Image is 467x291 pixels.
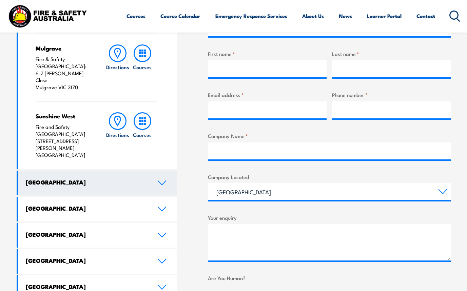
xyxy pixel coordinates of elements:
[416,8,435,24] a: Contact
[208,132,451,140] label: Company Name
[26,178,147,186] h4: [GEOGRAPHIC_DATA]
[130,44,155,91] a: Courses
[36,56,92,91] p: Fire & Safety [GEOGRAPHIC_DATA]: 6-7 [PERSON_NAME] Close Mulgrave VIC 3170
[18,223,177,248] a: [GEOGRAPHIC_DATA]
[130,112,155,159] a: Courses
[105,112,130,159] a: Directions
[160,8,200,24] a: Course Calendar
[26,257,147,264] h4: [GEOGRAPHIC_DATA]
[133,63,152,71] h6: Courses
[367,8,402,24] a: Learner Portal
[26,231,147,238] h4: [GEOGRAPHIC_DATA]
[105,44,130,91] a: Directions
[36,112,92,120] h4: Sunshine West
[36,44,92,52] h4: Mulgrave
[36,123,92,159] p: Fire and Safety [GEOGRAPHIC_DATA] [STREET_ADDRESS][PERSON_NAME] [GEOGRAPHIC_DATA]
[215,8,287,24] a: Emergency Response Services
[133,131,152,138] h6: Courses
[208,214,451,221] label: Your enquiry
[106,63,129,71] h6: Directions
[208,91,327,99] label: Email address
[208,173,451,181] label: Company Located
[18,249,177,274] a: [GEOGRAPHIC_DATA]
[332,91,451,99] label: Phone number
[339,8,352,24] a: News
[106,131,129,138] h6: Directions
[18,197,177,221] a: [GEOGRAPHIC_DATA]
[26,283,147,290] h4: [GEOGRAPHIC_DATA]
[208,50,327,58] label: First name
[26,205,147,212] h4: [GEOGRAPHIC_DATA]
[302,8,324,24] a: About Us
[127,8,145,24] a: Courses
[332,50,451,58] label: Last name
[208,274,451,282] label: Are You Human?
[18,171,177,195] a: [GEOGRAPHIC_DATA]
